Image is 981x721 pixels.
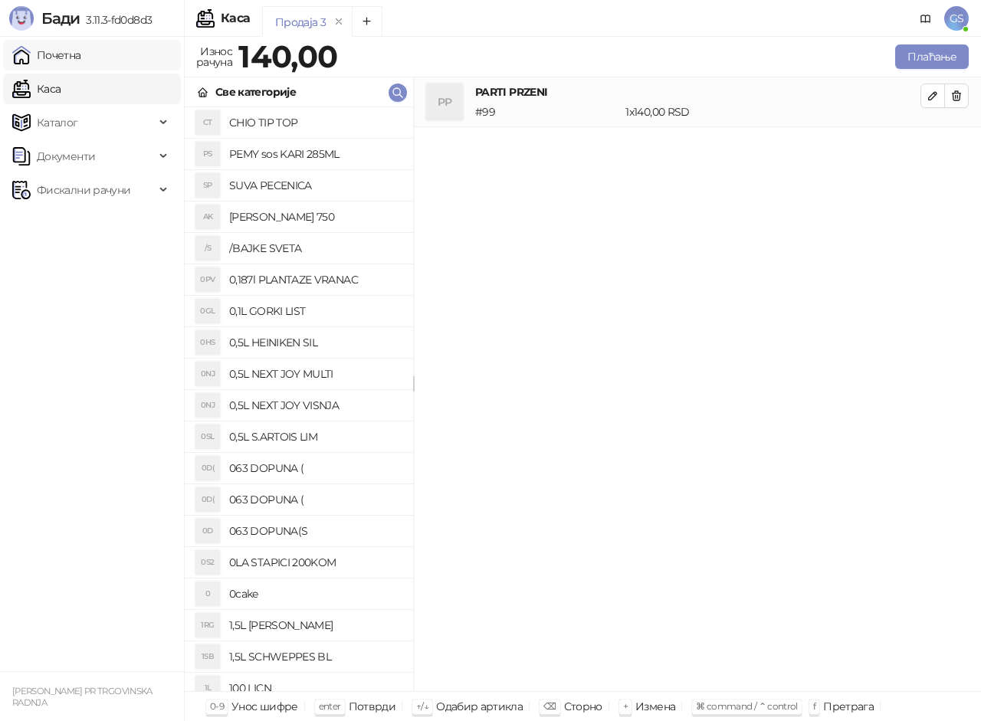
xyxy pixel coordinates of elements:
[813,700,815,712] span: f
[210,700,224,712] span: 0-9
[229,330,401,355] h4: 0,5L HEINIKEN SIL
[229,267,401,292] h4: 0,187l PLANTAZE VRANAC
[9,6,34,31] img: Logo
[914,6,938,31] a: Документација
[238,38,337,75] strong: 140,00
[895,44,969,69] button: Плаћање
[195,424,220,449] div: 0SL
[231,696,298,716] div: Унос шифре
[37,141,95,172] span: Документи
[12,74,61,104] a: Каса
[475,84,920,100] h4: PARTI PRZENI
[229,487,401,512] h4: 063 DOPUNA (
[195,456,220,480] div: 0D(
[12,686,153,708] small: [PERSON_NAME] PR TRGOVINSKA RADNJA
[195,393,220,418] div: 0NJ
[37,107,78,138] span: Каталог
[195,644,220,669] div: 1SB
[195,205,220,229] div: AK
[635,696,675,716] div: Измена
[349,696,396,716] div: Потврди
[275,14,326,31] div: Продаја 3
[229,550,401,575] h4: 0LA STAPICI 200KOM
[229,582,401,606] h4: 0cake
[195,173,220,198] div: SP
[229,110,401,135] h4: CHIO TIP TOP
[416,700,428,712] span: ↑/↓
[229,676,401,700] h4: 100 LICN
[80,13,152,27] span: 3.11.3-fd0d8d3
[195,582,220,606] div: 0
[352,6,382,37] button: Add tab
[195,267,220,292] div: 0PV
[229,456,401,480] h4: 063 DOPUNA (
[229,142,401,166] h4: PEMY sos KARI 285ML
[195,142,220,166] div: PS
[195,330,220,355] div: 0HS
[696,700,798,712] span: ⌘ command / ⌃ control
[215,84,296,100] div: Све категорије
[229,299,401,323] h4: 0,1L GORKI LIST
[195,299,220,323] div: 0GL
[12,40,81,70] a: Почетна
[195,613,220,637] div: 1RG
[195,519,220,543] div: 0D
[623,700,628,712] span: +
[229,644,401,669] h4: 1,5L SCHWEPPES BL
[229,236,401,261] h4: /BAJKE SVETA
[543,700,556,712] span: ⌫
[41,9,80,28] span: Бади
[229,173,401,198] h4: SUVA PECENICA
[436,696,523,716] div: Одабир артикла
[426,84,463,120] div: PP
[195,487,220,512] div: 0D(
[229,613,401,637] h4: 1,5L [PERSON_NAME]
[229,205,401,229] h4: [PERSON_NAME] 750
[229,424,401,449] h4: 0,5L S.ARTOIS LIM
[37,175,130,205] span: Фискални рачуни
[823,696,874,716] div: Претрага
[195,362,220,386] div: 0NJ
[229,393,401,418] h4: 0,5L NEXT JOY VISNJA
[944,6,969,31] span: GS
[185,107,413,691] div: grid
[193,41,235,72] div: Износ рачуна
[195,110,220,135] div: CT
[195,236,220,261] div: /S
[329,15,349,28] button: remove
[221,12,250,25] div: Каса
[195,550,220,575] div: 0S2
[229,362,401,386] h4: 0,5L NEXT JOY MULTI
[229,519,401,543] h4: 063 DOPUNA(S
[195,676,220,700] div: 1L
[319,700,341,712] span: enter
[622,103,924,120] div: 1 x 140,00 RSD
[564,696,602,716] div: Сторно
[472,103,622,120] div: # 99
